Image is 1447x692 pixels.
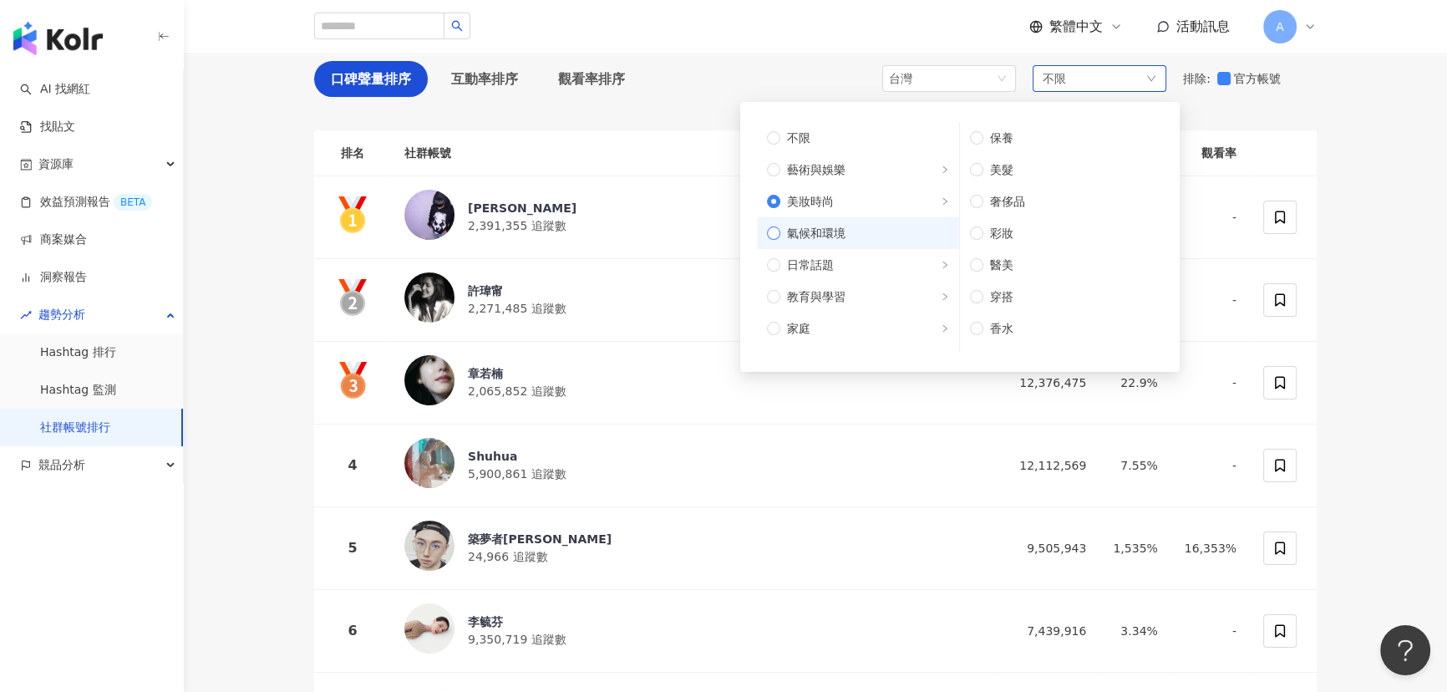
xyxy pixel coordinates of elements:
img: KOL Avatar [404,190,454,240]
th: 社群帳號 [391,130,999,176]
span: 家庭 [787,319,810,338]
span: 趨勢分析 [38,296,85,333]
a: searchAI 找網紅 [20,81,90,98]
span: 財經 [787,351,810,369]
a: KOL Avatar築夢者[PERSON_NAME]24,966 追蹤數 [404,521,986,576]
div: 22.9% [1113,374,1157,392]
span: 5,900,861 追蹤數 [468,467,566,481]
span: 不限 [1043,69,1066,88]
td: - [1171,176,1250,259]
span: 醫美 [983,256,1153,274]
span: 排除 : [1183,72,1211,85]
span: 口碑聲量排序 [331,69,411,89]
span: 美妝時尚 [787,192,834,211]
span: 9,350,719 追蹤數 [468,633,566,646]
span: rise [20,309,32,321]
div: 台灣 [889,66,943,91]
div: 5 [327,537,378,558]
iframe: Help Scout Beacon - Open [1380,625,1430,675]
span: search [451,20,463,32]
span: down [1146,74,1156,84]
div: 7,439,916 [1013,622,1086,640]
div: 3.34% [1113,622,1157,640]
span: 2,271,485 追蹤數 [468,302,566,315]
div: 12,112,569 [1013,456,1086,475]
span: 彩妝 [983,224,1153,242]
div: 4 [327,455,378,476]
span: 資源庫 [38,145,74,183]
a: 商案媒合 [20,232,87,248]
div: 6 [327,620,378,641]
th: 觀看率 [1171,130,1250,176]
span: right [941,287,949,306]
td: - [1171,342,1250,425]
span: right [941,319,949,338]
div: 李毓芬 [468,613,566,630]
td: - [1171,425,1250,507]
img: KOL Avatar [404,603,454,654]
span: right [941,192,949,211]
span: 2,065,852 追蹤數 [468,384,566,398]
span: 氣候和環境 [787,224,845,242]
div: 7.55% [1113,456,1157,475]
span: A [1276,18,1284,36]
span: 美髮 [983,160,1153,179]
td: - [1171,590,1250,673]
a: KOL AvatarShuhua5,900,861 追蹤數 [404,438,986,493]
div: 12,376,475 [1013,374,1086,392]
span: 繁體中文 [1049,18,1103,36]
span: 香水 [983,319,1153,338]
span: 穿搭 [983,287,1153,306]
td: - [1171,259,1250,342]
div: 9,505,943 [1013,539,1086,557]
span: 不限 [787,129,810,147]
div: 章若楠 [468,365,566,382]
div: 築夢者[PERSON_NAME] [468,531,612,547]
span: 2,391,355 追蹤數 [468,219,566,232]
a: 社群帳號排行 [40,420,110,436]
span: 保養 [983,129,1153,147]
a: KOL Avatar章若楠2,065,852 追蹤數 [404,355,986,410]
div: 許瑋甯 [468,282,566,299]
span: 觀看率排序 [558,69,625,89]
a: KOL Avatar許瑋甯2,271,485 追蹤數 [404,272,986,328]
div: Shuhua [468,448,566,465]
span: 競品分析 [38,446,85,484]
div: [PERSON_NAME] [468,200,576,216]
div: 16,353% [1185,539,1236,557]
span: right [941,160,949,179]
span: 教育與學習 [787,287,845,306]
span: 日常話題 [787,256,834,274]
a: Hashtag 監測 [40,382,116,399]
img: KOL Avatar [404,438,454,488]
img: KOL Avatar [404,272,454,323]
span: 24,966 追蹤數 [468,550,547,563]
img: KOL Avatar [404,355,454,405]
span: 藝術與娛樂 [787,160,845,179]
img: KOL Avatar [404,521,454,571]
span: right [941,351,949,369]
a: 找貼文 [20,119,75,135]
span: 活動訊息 [1176,18,1230,34]
img: logo [13,22,103,55]
th: 排名 [314,130,391,176]
a: Hashtag 排行 [40,344,116,361]
span: 奢侈品 [983,192,1153,211]
span: right [941,256,949,274]
a: 效益預測報告BETA [20,194,152,211]
a: KOL Avatar李毓芬9,350,719 追蹤數 [404,603,986,659]
span: 官方帳號 [1231,69,1287,88]
div: 1,535% [1113,539,1157,557]
span: 互動率排序 [451,69,518,89]
a: 洞察報告 [20,269,87,286]
a: KOL Avatar[PERSON_NAME]2,391,355 追蹤數 [404,190,986,245]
